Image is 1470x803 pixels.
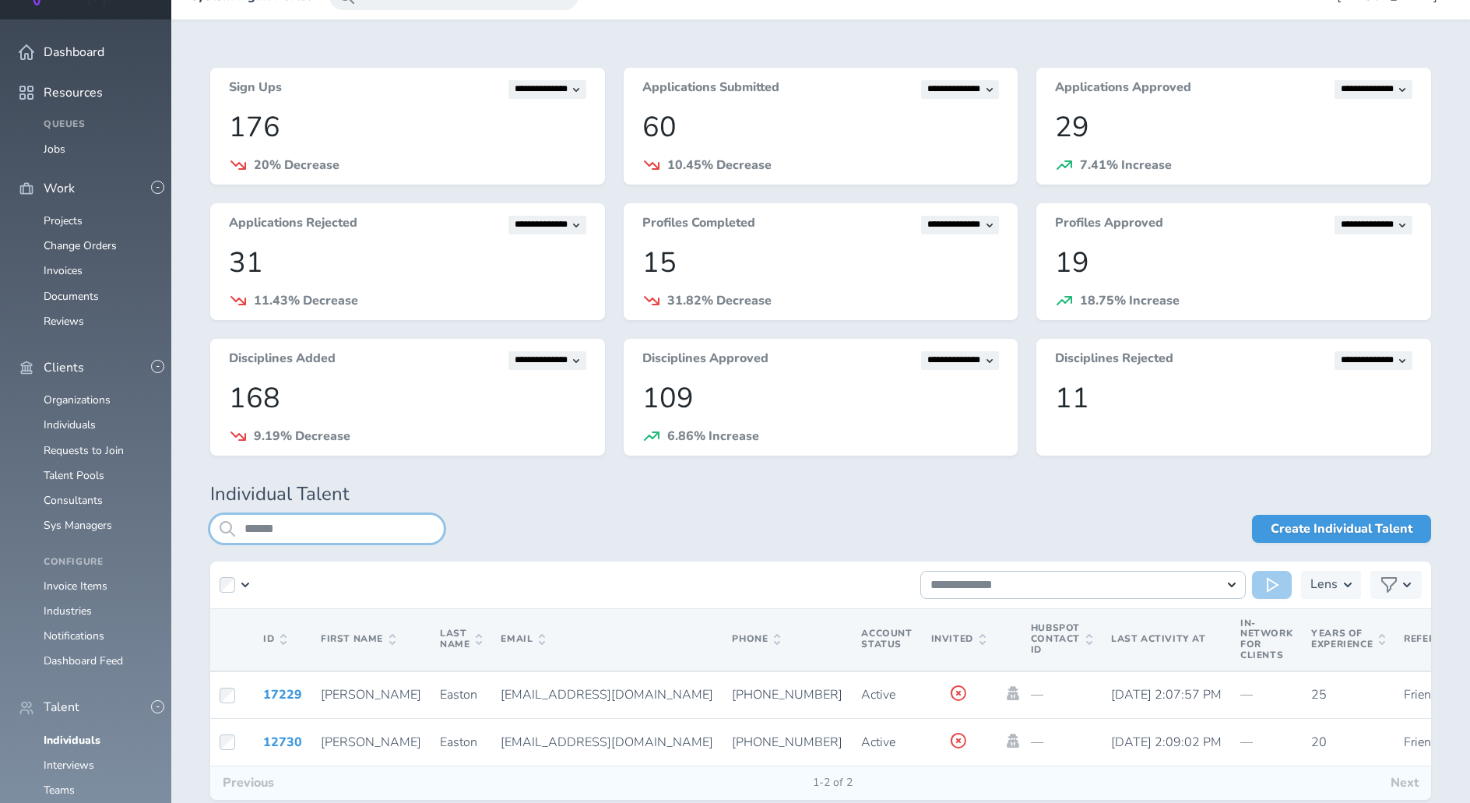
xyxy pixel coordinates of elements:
[44,289,99,304] a: Documents
[44,557,153,568] h4: Configure
[151,181,164,194] button: -
[642,382,1000,414] p: 109
[210,766,287,799] button: Previous
[1004,686,1022,700] a: Impersonate
[44,45,104,59] span: Dashboard
[1311,686,1327,703] span: 25
[1252,515,1431,543] a: Create Individual Talent
[263,734,302,751] a: 12730
[1055,111,1412,143] p: 29
[1111,734,1222,751] span: [DATE] 2:09:02 PM
[151,360,164,373] button: -
[861,627,912,650] span: Account Status
[229,111,586,143] p: 176
[1310,571,1338,599] h3: Lens
[1240,686,1253,703] span: —
[501,686,713,703] span: [EMAIL_ADDRESS][DOMAIN_NAME]
[642,80,779,99] h3: Applications Submitted
[1252,571,1292,599] button: Run Action
[44,263,83,278] a: Invoices
[1080,157,1172,174] span: 7.41% Increase
[642,247,1000,279] p: 15
[1311,734,1327,751] span: 20
[151,700,164,713] button: -
[44,314,84,329] a: Reviews
[667,292,772,309] span: 31.82% Decrease
[254,292,358,309] span: 11.43% Decrease
[501,634,545,645] span: Email
[44,604,92,618] a: Industries
[44,758,94,773] a: Interviews
[1240,617,1292,661] span: In-Network for Clients
[44,213,83,228] a: Projects
[44,142,65,157] a: Jobs
[321,734,421,751] span: [PERSON_NAME]
[1111,632,1206,645] span: Last Activity At
[732,686,842,703] span: [PHONE_NUMBER]
[1031,623,1092,655] span: Hubspot Contact Id
[44,518,112,533] a: Sys Managers
[44,700,79,714] span: Talent
[642,351,768,370] h3: Disciplines Approved
[931,634,986,645] span: Invited
[254,428,350,445] span: 9.19% Decrease
[1055,80,1191,99] h3: Applications Approved
[800,777,865,789] span: 1-2 of 2
[667,157,772,174] span: 10.45% Decrease
[44,783,75,798] a: Teams
[229,247,586,279] p: 31
[861,734,895,751] span: Active
[254,157,339,174] span: 20% Decrease
[44,493,103,508] a: Consultants
[44,417,96,432] a: Individuals
[44,361,84,375] span: Clients
[1301,571,1361,599] button: Lens
[44,86,103,100] span: Resources
[44,443,124,458] a: Requests to Join
[44,181,75,195] span: Work
[1055,382,1412,414] p: 11
[321,634,396,645] span: First Name
[229,351,336,370] h3: Disciplines Added
[210,484,1431,505] h1: Individual Talent
[440,686,477,703] span: Easton
[501,734,713,751] span: [EMAIL_ADDRESS][DOMAIN_NAME]
[732,634,780,645] span: Phone
[1240,734,1253,751] span: —
[642,216,755,234] h3: Profiles Completed
[229,216,357,234] h3: Applications Rejected
[1378,766,1431,799] button: Next
[44,468,104,483] a: Talent Pools
[1080,292,1180,309] span: 18.75% Increase
[667,428,759,445] span: 6.86% Increase
[1055,216,1163,234] h3: Profiles Approved
[732,734,842,751] span: [PHONE_NUMBER]
[44,119,153,130] h4: Queues
[1311,629,1385,650] span: Years of Experience
[1055,351,1173,370] h3: Disciplines Rejected
[861,686,895,703] span: Active
[321,686,421,703] span: [PERSON_NAME]
[440,629,482,650] span: Last Name
[1031,688,1092,702] p: —
[1111,686,1222,703] span: [DATE] 2:07:57 PM
[44,238,117,253] a: Change Orders
[263,686,302,703] a: 17229
[229,382,586,414] p: 168
[1004,734,1022,748] a: Impersonate
[263,634,287,645] span: ID
[44,393,111,407] a: Organizations
[44,653,123,668] a: Dashboard Feed
[440,734,477,751] span: Easton
[44,733,100,748] a: Individuals
[1055,247,1412,279] p: 19
[229,80,282,99] h3: Sign Ups
[44,629,104,643] a: Notifications
[1031,735,1092,749] p: —
[642,111,1000,143] p: 60
[44,579,107,593] a: Invoice Items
